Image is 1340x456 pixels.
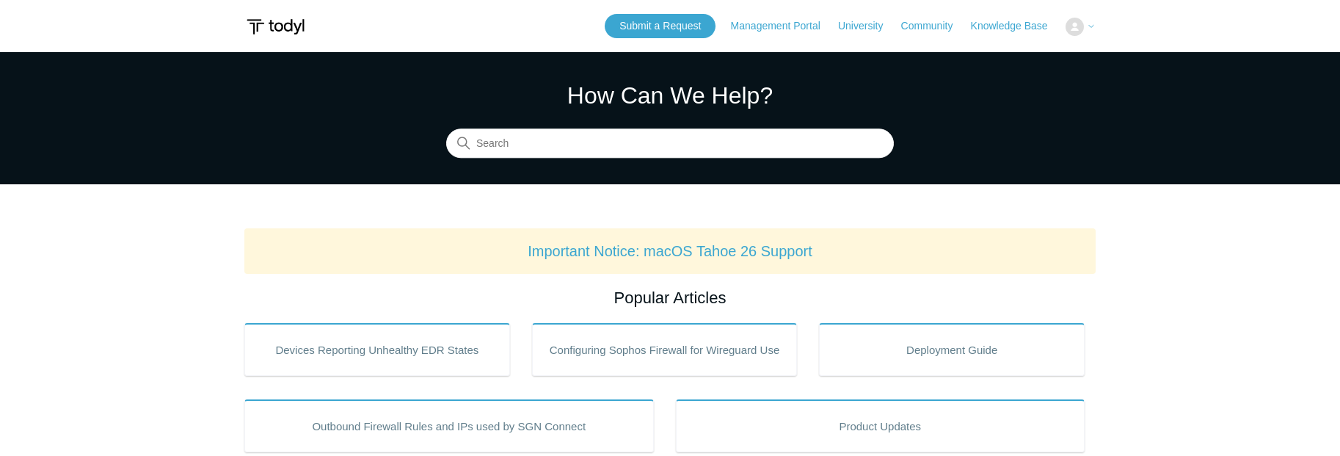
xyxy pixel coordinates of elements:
a: Deployment Guide [819,323,1085,376]
img: Todyl Support Center Help Center home page [244,13,307,40]
a: Outbound Firewall Rules and IPs used by SGN Connect [244,399,654,452]
a: Management Portal [731,18,835,34]
a: Product Updates [676,399,1085,452]
h2: Popular Articles [244,286,1096,310]
a: Submit a Request [605,14,715,38]
a: Important Notice: macOS Tahoe 26 Support [528,243,812,259]
a: Community [901,18,968,34]
a: Configuring Sophos Firewall for Wireguard Use [532,323,798,376]
a: Devices Reporting Unhealthy EDR States [244,323,510,376]
h1: How Can We Help? [446,78,894,113]
input: Search [446,129,894,159]
a: Knowledge Base [971,18,1063,34]
a: University [838,18,897,34]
